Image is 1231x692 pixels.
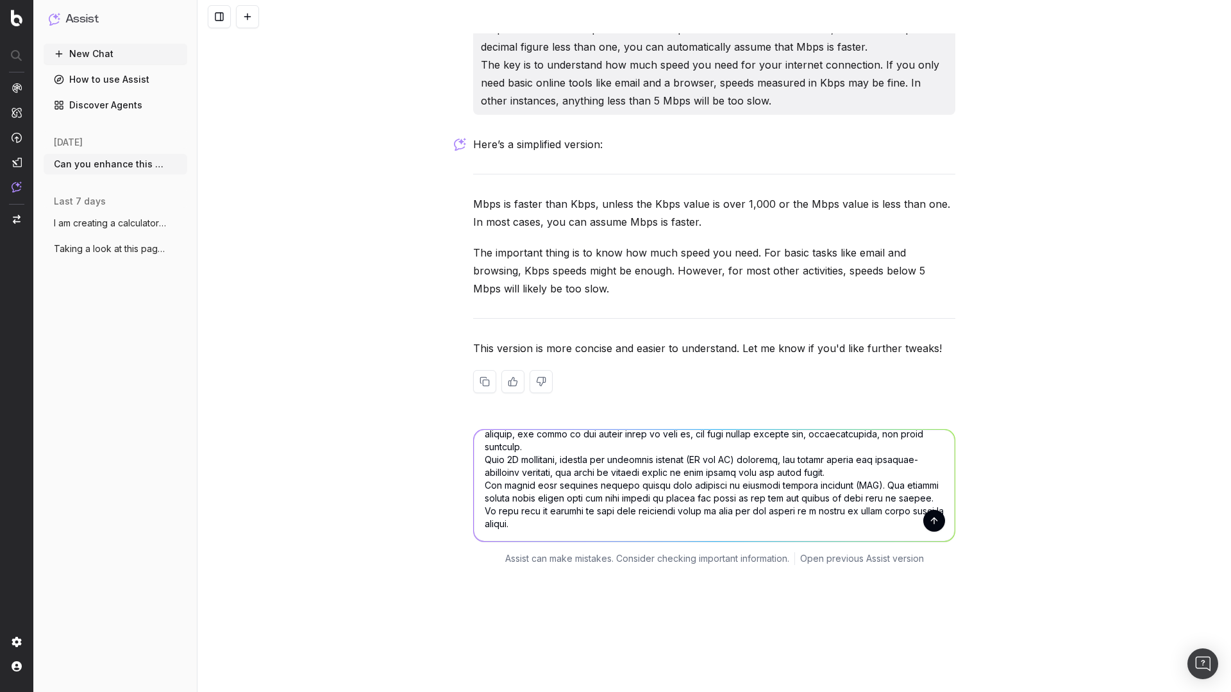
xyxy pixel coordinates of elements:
[12,637,22,647] img: Setting
[473,195,955,231] p: Mbps is faster than Kbps, unless the Kbps value is over 1,000 or the Mbps value is less than one....
[54,217,167,230] span: I am creating a calculator page that wil
[473,135,955,153] p: Here’s a simplified version:
[505,552,789,565] p: Assist can make mistakes. Consider checking important information.
[454,138,466,151] img: Botify assist logo
[13,215,21,224] img: Switch project
[12,157,22,167] img: Studio
[12,181,22,192] img: Assist
[44,69,187,90] a: How to use Assist
[54,195,106,208] span: last 7 days
[474,430,955,541] textarea: Lor ips dolorsit amet con adi: Elit seddoeiusm tempo in utl etdo magn aliq enimadmi veniamq no ex...
[44,44,187,64] button: New Chat
[54,242,167,255] span: Taking a look at this page: [URL].
[11,10,22,26] img: Botify logo
[44,95,187,115] a: Discover Agents
[65,10,99,28] h1: Assist
[1187,648,1218,679] div: Open Intercom Messenger
[44,239,187,259] button: Taking a look at this page: [URL].
[44,213,187,233] button: I am creating a calculator page that wil
[12,661,22,671] img: My account
[44,154,187,174] button: Can you enhance this page for better rea
[481,20,948,110] p: Mbps is faster than Kbps. Unless the Kbps measurement is more than 1,000 or the Mbps is a decimal...
[54,136,83,149] span: [DATE]
[49,10,182,28] button: Assist
[12,83,22,93] img: Analytics
[12,132,22,143] img: Activation
[49,13,60,25] img: Assist
[12,107,22,118] img: Intelligence
[54,158,167,171] span: Can you enhance this page for better rea
[800,552,924,565] a: Open previous Assist version
[473,244,955,298] p: The important thing is to know how much speed you need. For basic tasks like email and browsing, ...
[473,339,955,357] p: This version is more concise and easier to understand. Let me know if you'd like further tweaks!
